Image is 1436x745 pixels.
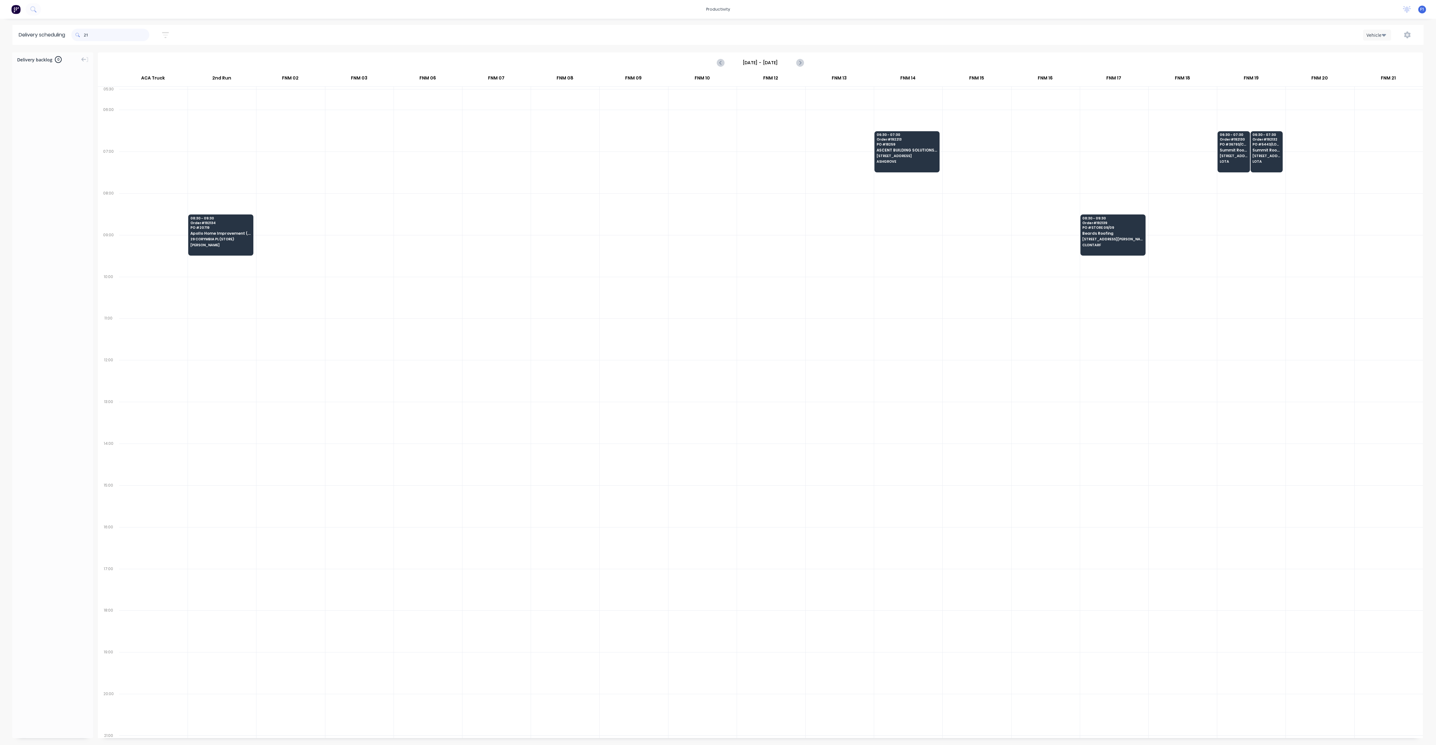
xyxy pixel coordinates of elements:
div: productivity [703,5,733,14]
span: PO # STORE 09/09 [1082,226,1143,229]
div: 16:00 [98,523,119,565]
div: Delivery scheduling [12,25,71,45]
div: 12:00 [98,356,119,398]
div: 08:00 [98,190,119,231]
img: Factory [11,5,21,14]
span: Summit Roofing Holdings [1220,148,1248,152]
span: PO # 18259 [877,142,937,146]
span: Order # 192139 [1082,221,1143,225]
div: 17:00 [98,565,119,607]
div: 13:00 [98,398,119,440]
div: 06:00 [98,106,119,148]
span: [PERSON_NAME] [190,243,251,247]
div: FNM 15 [942,73,1011,86]
span: LOTA [1252,160,1280,163]
span: Delivery backlog [17,56,52,63]
span: Apollo Home Improvement (QLD) Pty Ltd [190,231,251,235]
div: ACA Truck [119,73,187,86]
div: 18:00 [98,607,119,648]
span: [STREET_ADDRESS][PERSON_NAME] (STORE) [1082,237,1143,241]
div: Vehicle [1367,32,1385,38]
div: FNM 14 [874,73,942,86]
span: 06:30 - 07:30 [1220,133,1248,137]
span: 08:30 - 09:30 [190,216,251,220]
span: LOTA [1220,160,1248,163]
div: FNM 09 [599,73,668,86]
div: FNM 10 [668,73,736,86]
span: [STREET_ADDRESS] [1252,154,1280,158]
div: FNM 21 [1354,73,1422,86]
span: [STREET_ADDRESS] [877,154,937,158]
span: CLONTARF [1082,243,1143,247]
span: ASCENT BUILDING SOLUTIONS PTY LTD [877,148,937,152]
span: 08:30 - 09:30 [1082,216,1143,220]
div: 19:00 [98,648,119,690]
div: 09:00 [98,231,119,273]
span: PO # 5443/LOTA [1252,142,1280,146]
div: 14:00 [98,440,119,482]
span: 0 [55,56,62,63]
span: 29 CORYMBIA PL (STORE) [190,237,251,241]
div: 20:00 [98,690,119,732]
span: Order # 192132 [1252,137,1280,141]
span: Order # 192213 [877,137,937,141]
input: Search for orders [84,29,149,41]
span: Beards Roofing [1082,231,1143,235]
div: 05:30 [98,85,119,106]
div: 15:00 [98,482,119,523]
span: Summit Roofing Holdings [1252,148,1280,152]
div: FNM 12 [737,73,805,86]
span: 06:30 - 07:30 [877,133,937,137]
span: PO # 20719 [190,226,251,229]
div: 10:00 [98,273,119,315]
span: [STREET_ADDRESS] [1220,154,1248,158]
span: F1 [1420,7,1424,12]
div: FNM 19 [1217,73,1285,86]
div: FNM 08 [531,73,599,86]
span: PO # 36793/C21677.4 [1220,142,1248,146]
span: Order # 192130 [1220,137,1248,141]
div: FNM 13 [805,73,874,86]
span: 06:30 - 07:30 [1252,133,1280,137]
div: 07:00 [98,148,119,190]
div: FNM 02 [256,73,324,86]
div: FNM 20 [1285,73,1354,86]
button: Vehicle [1363,30,1391,41]
span: ASHGROVE [877,160,937,163]
div: 11:00 [98,315,119,356]
div: FNM 18 [1148,73,1217,86]
span: Order # 192134 [190,221,251,225]
div: FNM 03 [325,73,393,86]
div: FNM 06 [394,73,462,86]
div: 21:00 [98,732,119,739]
div: FNM 07 [462,73,530,86]
div: FNM 17 [1080,73,1148,86]
div: 2nd Run [188,73,256,86]
div: FNM 16 [1011,73,1079,86]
